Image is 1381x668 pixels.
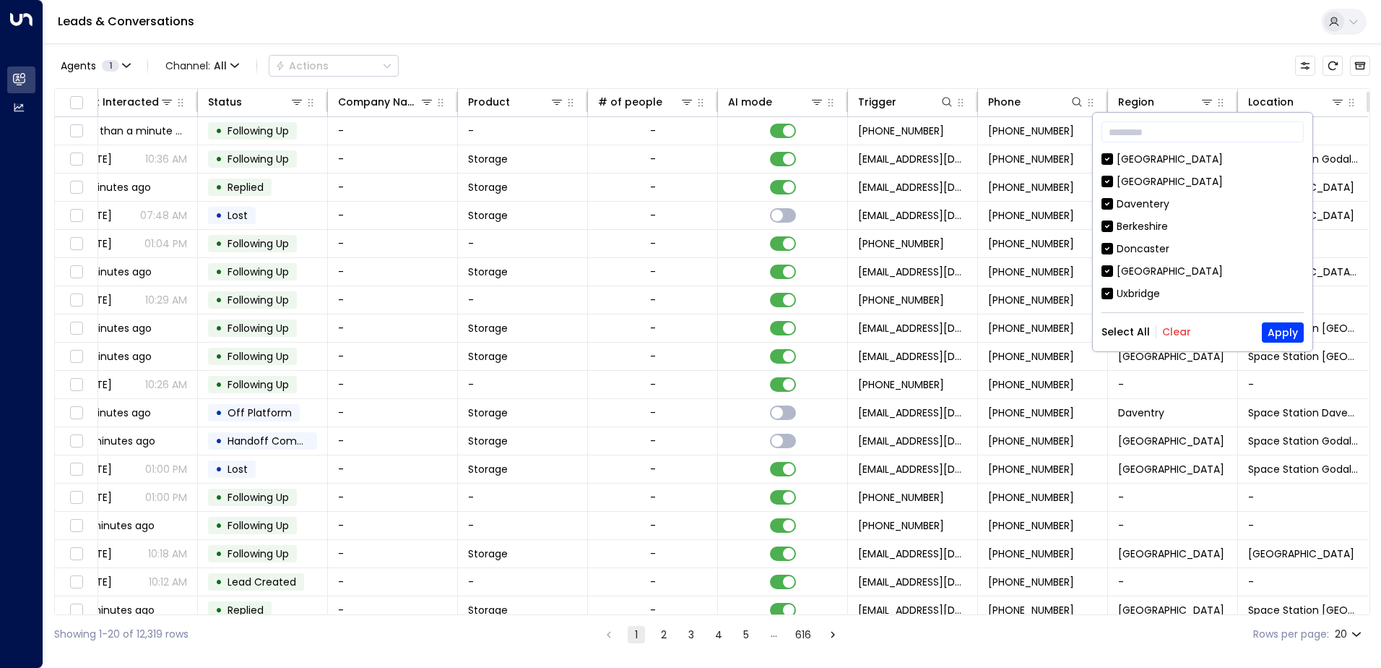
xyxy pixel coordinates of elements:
span: Lost [228,208,248,223]
span: +447488376945 [988,124,1074,138]
span: 11 minutes ago [78,406,151,420]
span: Storage [468,603,508,617]
span: Toggle select row [67,207,85,225]
td: - [328,427,458,455]
div: [GEOGRAPHIC_DATA] [1101,174,1304,189]
span: Toggle select row [67,291,85,309]
td: - [1238,568,1368,596]
div: Doncaster [1101,241,1304,257]
div: - [650,377,656,392]
span: leads@space-station.co.uk [858,547,967,561]
span: +447881850236 [988,349,1074,364]
span: +447488376945 [988,152,1074,166]
td: - [328,117,458,145]
div: - [650,575,656,589]
div: [GEOGRAPHIC_DATA] [1101,152,1304,167]
span: Birmingham [1118,547,1224,561]
div: - [650,180,656,194]
span: Lead Created [228,575,296,589]
div: • [215,401,222,425]
span: Toggle select row [67,320,85,338]
td: - [458,484,588,511]
span: Daventry [1118,406,1164,420]
span: Following Up [228,152,289,166]
div: Uxbridge [1101,286,1304,301]
div: • [215,485,222,510]
td: - [1108,568,1238,596]
div: • [215,457,222,481]
div: Company Name [338,93,420,111]
div: Phone [988,93,1084,111]
span: Toggle select row [67,263,85,281]
span: 5 minutes ago [78,180,151,194]
span: leads@space-station.co.uk [858,603,967,617]
p: 10:12 AM [149,575,187,589]
button: Go to page 616 [792,626,814,643]
td: - [328,484,458,511]
span: Replied [228,603,264,617]
span: Storage [468,208,508,223]
span: Following Up [228,518,289,533]
div: - [650,603,656,617]
div: AI mode [728,93,772,111]
p: 10:36 AM [145,152,187,166]
div: Uxbridge [1117,286,1160,301]
span: 17 minutes ago [78,518,155,533]
span: Refresh [1322,56,1343,76]
span: Toggle select row [67,376,85,394]
span: less than a minute ago [78,124,187,138]
span: Surrey [1118,434,1224,448]
span: +447753192986 [858,518,944,533]
button: Apply [1262,322,1304,343]
div: Product [468,93,564,111]
span: Toggle select row [67,404,85,422]
span: leads@space-station.co.uk [858,208,967,223]
span: +447938166988 [988,321,1074,335]
span: +447753192986 [988,575,1074,589]
button: Go to page 2 [655,626,672,643]
td: - [328,230,458,257]
span: Storage [468,406,508,420]
span: Surrey [1118,462,1224,476]
td: - [328,455,458,483]
div: Location [1248,93,1345,111]
span: leads@space-station.co.uk [858,152,967,166]
button: Go to next page [824,626,841,643]
nav: pagination navigation [599,625,842,643]
td: - [328,286,458,314]
span: 9 minutes ago [78,349,152,364]
div: - [650,406,656,420]
span: Toggle select all [67,94,85,112]
td: - [1108,512,1238,539]
span: Toggle select row [67,235,85,253]
div: • [215,203,222,228]
span: Toggle select row [67,489,85,507]
span: Space Station Banbury [1248,603,1358,617]
td: - [328,596,458,624]
td: - [328,145,458,173]
div: # of people [598,93,694,111]
button: Archived Leads [1350,56,1370,76]
span: Storage [468,321,508,335]
span: leads@space-station.co.uk [858,349,967,364]
span: Following Up [228,377,289,392]
span: Following Up [228,321,289,335]
div: - [650,490,656,505]
div: Doncaster [1117,241,1169,257]
div: - [650,434,656,448]
span: Space Station Godalming [1248,434,1358,448]
span: +447818130210 [988,208,1074,223]
span: +447881850236 [988,377,1074,392]
div: • [215,570,222,594]
div: Daventery [1101,197,1304,212]
span: Agents [61,61,96,71]
span: Toggle select row [67,601,85,620]
span: leads@space-station.co.uk [858,462,967,476]
td: - [328,343,458,370]
span: +447753192986 [988,547,1074,561]
div: [GEOGRAPHIC_DATA] [1101,264,1304,279]
span: +447488376945 [858,124,944,138]
span: leads@space-station.co.uk [858,321,967,335]
span: Space Station Hall Green [1248,547,1354,561]
span: Channel: [160,56,245,76]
